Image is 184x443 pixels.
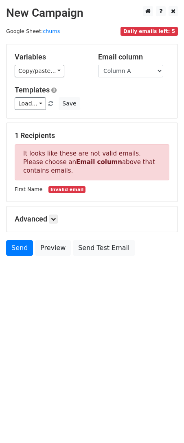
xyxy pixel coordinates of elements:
a: Load... [15,97,46,110]
span: Daily emails left: 5 [120,27,178,36]
small: Google Sheet: [6,28,60,34]
small: First Name [15,186,43,192]
strong: Email column [76,158,122,166]
iframe: Chat Widget [143,404,184,443]
a: Preview [35,240,71,256]
p: It looks like these are not valid emails. Please choose an above that contains emails. [15,144,169,180]
button: Save [59,97,80,110]
h5: Advanced [15,215,169,224]
h5: Email column [98,53,169,61]
a: Daily emails left: 5 [120,28,178,34]
a: Copy/paste... [15,65,64,77]
h5: Variables [15,53,86,61]
a: chums [43,28,60,34]
a: Send [6,240,33,256]
h5: 1 Recipients [15,131,169,140]
a: Send Test Email [73,240,135,256]
h2: New Campaign [6,6,178,20]
small: Invalid email [48,186,85,193]
a: Templates [15,86,50,94]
